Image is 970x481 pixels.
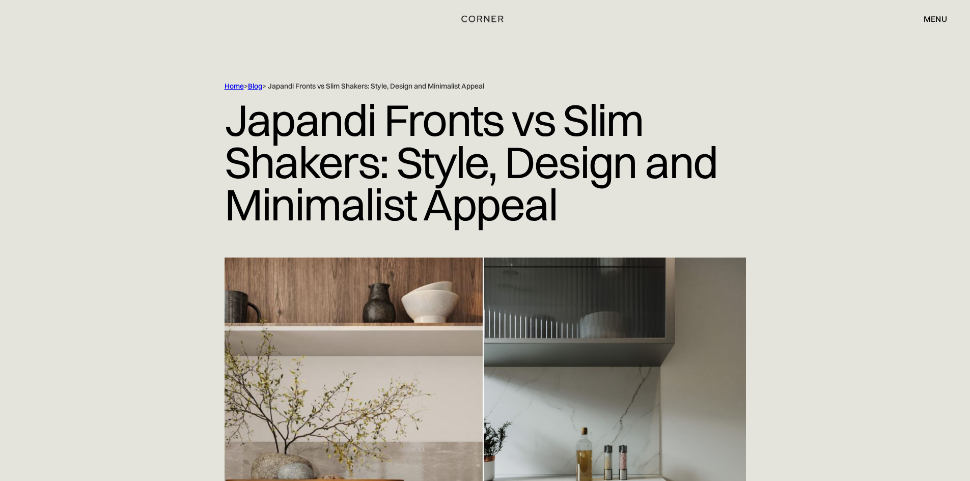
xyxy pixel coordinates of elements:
a: Home [225,81,244,91]
a: home [449,12,521,25]
div: menu [924,15,947,23]
a: Blog [248,81,262,91]
div: > > Japandi Fronts vs Slim Shakers: Style, Design and Minimalist Appeal [225,81,703,91]
h1: Japandi Fronts vs Slim Shakers: Style, Design and Minimalist Appeal [225,91,746,233]
div: menu [913,10,947,27]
